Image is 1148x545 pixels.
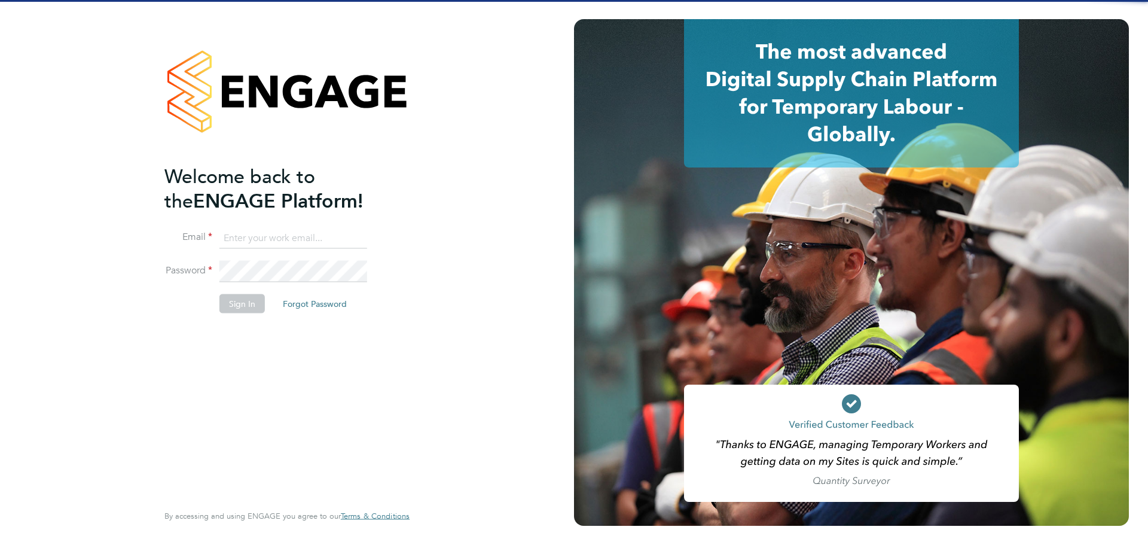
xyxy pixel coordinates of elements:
label: Email [164,231,212,243]
span: By accessing and using ENGAGE you agree to our [164,511,410,521]
h2: ENGAGE Platform! [164,164,398,213]
span: Welcome back to the [164,165,315,212]
a: Terms & Conditions [341,511,410,521]
button: Forgot Password [273,294,356,313]
input: Enter your work email... [219,227,367,249]
label: Password [164,264,212,277]
button: Sign In [219,294,265,313]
